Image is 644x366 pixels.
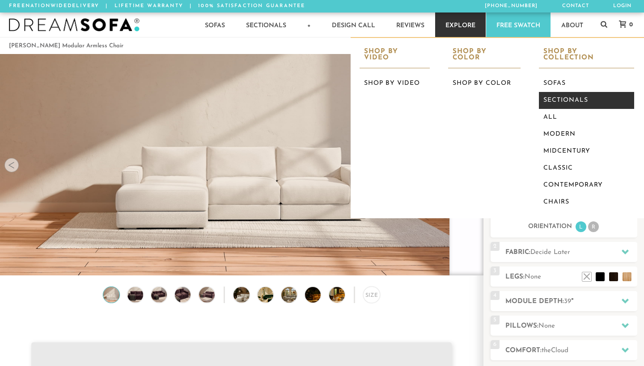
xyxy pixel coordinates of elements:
li: L [576,221,586,232]
a: All [539,109,634,126]
a: Classic [539,160,634,177]
h2: Comfort: [505,345,637,356]
span: | [106,4,108,8]
a: Sectionals [539,92,634,109]
img: Landon Modular Armless Chair no legs 5 [197,287,216,303]
img: Landon Modular Armless Chair no legs 2 [126,287,144,303]
img: DreamSofa Modular Sofa & Sectional Video Presentation 4 [305,287,333,303]
a: Chairs [539,194,634,211]
span: 4 [491,291,500,300]
img: Landon Modular Armless Chair no legs 3 [150,287,169,303]
a: Explore [435,12,486,37]
div: Shop by Collection [539,45,634,68]
a: Free Swatch [486,12,551,37]
span: 3 [491,266,500,275]
li: [PERSON_NAME] Modular Armless Chair [9,40,123,52]
div: Size [363,287,380,303]
h2: Legs: [505,272,637,282]
img: DreamSofa Modular Sofa & Sectional Video Presentation 5 [329,287,357,303]
img: DreamSofa Modular Sofa & Sectional Video Presentation 2 [258,287,285,303]
a: Modern [539,126,634,143]
a: + [297,12,321,37]
span: 5 [491,316,500,324]
span: Decide Later [530,249,570,256]
a: Reviews [386,12,435,37]
span: 0 [627,22,633,28]
a: Contemporary [539,177,634,194]
a: Design Call [322,12,386,37]
span: 2 [491,242,500,251]
span: Cloud [551,347,568,354]
a: Sofas [195,12,235,37]
div: Shop by Video [360,45,430,68]
a: Shop by Video [360,75,430,92]
h3: Orientation [528,223,572,231]
a: Sectionals [236,12,297,37]
h2: Pillows: [505,321,637,331]
em: Nationwide [25,4,68,8]
span: None [538,323,555,329]
a: Sofas [539,75,634,92]
a: 0 [610,21,637,29]
li: R [588,221,599,232]
img: Landon Modular Armless Chair no legs 4 [174,287,192,303]
img: DreamSofa - Inspired By Life, Designed By You [9,18,140,32]
a: About [551,12,593,37]
div: Shop by Color [448,45,521,68]
span: 39 [564,298,571,305]
h2: Module Depth: " [505,296,637,307]
a: Midcentury [539,143,634,160]
a: Shop by Color [448,75,521,92]
span: the [542,347,551,354]
iframe: Chat [606,326,637,359]
img: Landon Modular Armless Chair no legs 1 [102,287,121,303]
img: DreamSofa Modular Sofa & Sectional Video Presentation 1 [233,287,261,303]
h2: Fabric: [505,247,637,258]
img: DreamSofa Modular Sofa & Sectional Video Presentation 3 [281,287,309,303]
span: | [190,4,192,8]
span: None [525,274,541,280]
span: 6 [491,340,500,349]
